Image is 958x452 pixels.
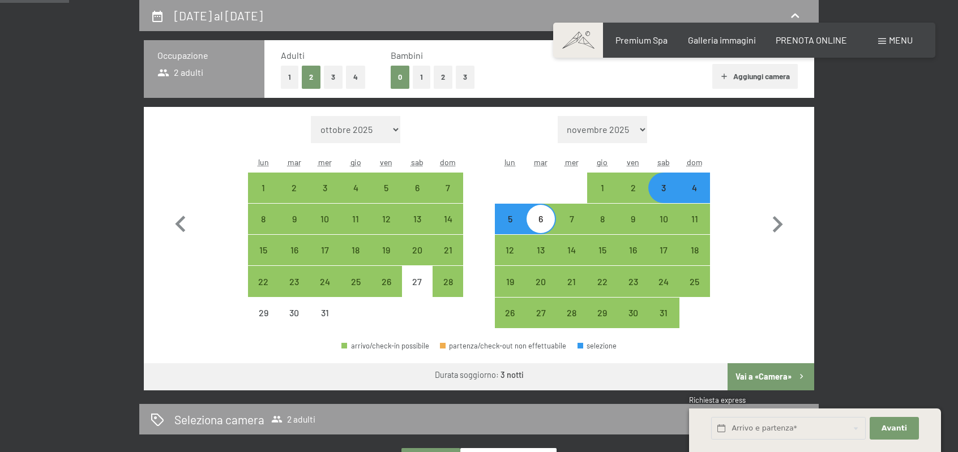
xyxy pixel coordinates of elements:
div: Fri Jan 02 2026 [618,173,648,203]
div: 31 [649,308,678,337]
div: Durata soggiorno: [435,369,524,381]
span: Premium Spa [615,35,668,45]
div: arrivo/check-in possibile [433,266,463,296]
button: 2 [302,66,320,89]
div: arrivo/check-in possibile [648,298,679,328]
div: 1 [249,183,277,212]
abbr: mercoledì [565,157,579,167]
div: Sun Dec 21 2025 [433,235,463,265]
div: 23 [619,277,647,305]
div: Sun Dec 14 2025 [433,204,463,234]
div: 25 [341,277,370,305]
div: 15 [249,246,277,274]
div: arrivo/check-in possibile [648,204,679,234]
div: Fri Dec 12 2025 [371,204,401,234]
div: arrivo/check-in possibile [340,173,371,203]
div: 28 [557,308,585,337]
div: Thu Dec 18 2025 [340,235,371,265]
h3: Occupazione [157,49,251,62]
abbr: sabato [411,157,424,167]
div: Tue Dec 16 2025 [279,235,309,265]
div: arrivo/check-in possibile [433,235,463,265]
div: arrivo/check-in non effettuabile [402,266,433,296]
div: 13 [527,246,555,274]
div: 25 [681,277,709,305]
div: Fri Jan 16 2026 [618,235,648,265]
div: Wed Dec 24 2025 [310,266,340,296]
div: Thu Dec 25 2025 [340,266,371,296]
div: 12 [372,214,400,243]
div: Mon Dec 15 2025 [248,235,279,265]
div: Wed Dec 17 2025 [310,235,340,265]
div: arrivo/check-in possibile [679,204,710,234]
div: 16 [619,246,647,274]
abbr: giovedì [597,157,608,167]
div: 1 [588,183,617,212]
span: PRENOTA ONLINE [776,35,847,45]
button: Avanti [870,417,918,440]
div: arrivo/check-in possibile [556,298,587,328]
div: Mon Dec 01 2025 [248,173,279,203]
div: 2 [619,183,647,212]
div: 18 [341,246,370,274]
div: 27 [403,277,431,305]
div: selezione [578,342,617,350]
div: arrivo/check-in possibile [648,173,679,203]
div: 20 [527,277,555,305]
span: Adulti [281,50,305,61]
button: 3 [456,66,474,89]
div: arrivo/check-in possibile [525,266,556,296]
div: Fri Dec 19 2025 [371,235,401,265]
div: 30 [619,308,647,337]
b: 3 notti [501,370,524,380]
div: 24 [649,277,678,305]
div: arrivo/check-in possibile [340,235,371,265]
div: arrivo/check-in possibile [648,266,679,296]
div: Thu Jan 08 2026 [587,204,618,234]
button: 3 [324,66,343,89]
span: 2 adulti [157,66,203,79]
div: 19 [372,246,400,274]
div: arrivo/check-in possibile [525,298,556,328]
div: 9 [280,214,308,243]
div: arrivo/check-in possibile [618,204,648,234]
div: arrivo/check-in possibile [679,266,710,296]
abbr: lunedì [504,157,515,167]
div: Tue Dec 23 2025 [279,266,309,296]
div: arrivo/check-in possibile [648,235,679,265]
div: partenza/check-out non effettuabile [440,342,567,350]
div: Sun Jan 25 2026 [679,266,710,296]
button: Mese precedente [164,116,197,329]
div: Sat Jan 17 2026 [648,235,679,265]
div: arrivo/check-in possibile [402,173,433,203]
abbr: lunedì [258,157,269,167]
abbr: giovedì [350,157,361,167]
button: 1 [413,66,430,89]
div: arrivo/check-in possibile [556,235,587,265]
div: arrivo/check-in possibile [556,204,587,234]
div: arrivo/check-in possibile [495,266,525,296]
div: Wed Jan 21 2026 [556,266,587,296]
div: arrivo/check-in possibile [618,266,648,296]
div: arrivo/check-in possibile [248,235,279,265]
div: 2 [280,183,308,212]
div: 26 [496,308,524,337]
div: arrivo/check-in possibile [340,266,371,296]
div: Mon Dec 08 2025 [248,204,279,234]
div: 10 [649,214,678,243]
div: Sat Jan 10 2026 [648,204,679,234]
div: Fri Dec 05 2025 [371,173,401,203]
div: 29 [249,308,277,337]
div: Thu Jan 01 2026 [587,173,618,203]
div: 11 [681,214,709,243]
div: Thu Jan 15 2026 [587,235,618,265]
button: 2 [434,66,452,89]
div: arrivo/check-in non effettuabile [279,298,309,328]
div: arrivo/check-in non effettuabile [248,298,279,328]
div: Sun Jan 11 2026 [679,204,710,234]
div: Sat Dec 13 2025 [402,204,433,234]
h2: Seleziona camera [174,411,264,428]
div: arrivo/check-in possibile [525,235,556,265]
abbr: venerdì [627,157,639,167]
div: arrivo/check-in possibile [618,173,648,203]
